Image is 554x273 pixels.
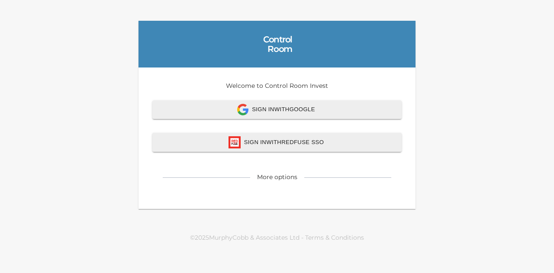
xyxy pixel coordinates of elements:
[152,133,402,152] button: redfuse iconSign InwithRedfuse SSO
[138,67,415,209] div: Welcome to Control Room Invest
[257,173,297,181] div: More options
[152,100,402,119] button: Sign InwithGoogle
[305,234,364,241] a: Terms & Conditions
[162,136,392,148] span: Sign In with Redfuse SSO
[262,35,292,54] div: Control Room
[162,104,392,116] span: Sign In with Google
[229,136,241,148] img: redfuse icon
